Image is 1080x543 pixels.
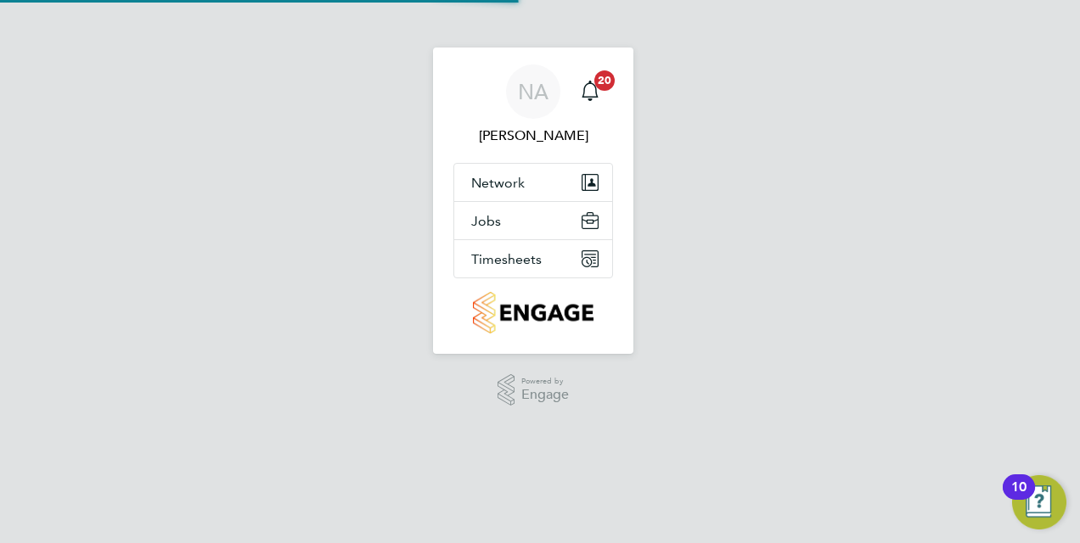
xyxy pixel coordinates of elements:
[521,388,569,402] span: Engage
[573,64,607,119] a: 20
[453,126,613,146] span: Nabeel Anwar
[471,213,501,229] span: Jobs
[594,70,615,91] span: 20
[433,48,633,354] nav: Main navigation
[454,202,612,239] button: Jobs
[518,81,548,103] span: NA
[521,374,569,389] span: Powered by
[471,175,525,191] span: Network
[473,292,593,333] img: countryside-properties-logo-retina.png
[1011,487,1027,509] div: 10
[453,64,613,146] a: NA[PERSON_NAME]
[471,251,542,267] span: Timesheets
[1012,475,1066,529] button: Open Resource Center, 10 new notifications
[453,292,613,333] a: Go to home page
[454,164,612,201] button: Network
[498,374,570,406] a: Powered byEngage
[454,240,612,277] button: Timesheets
